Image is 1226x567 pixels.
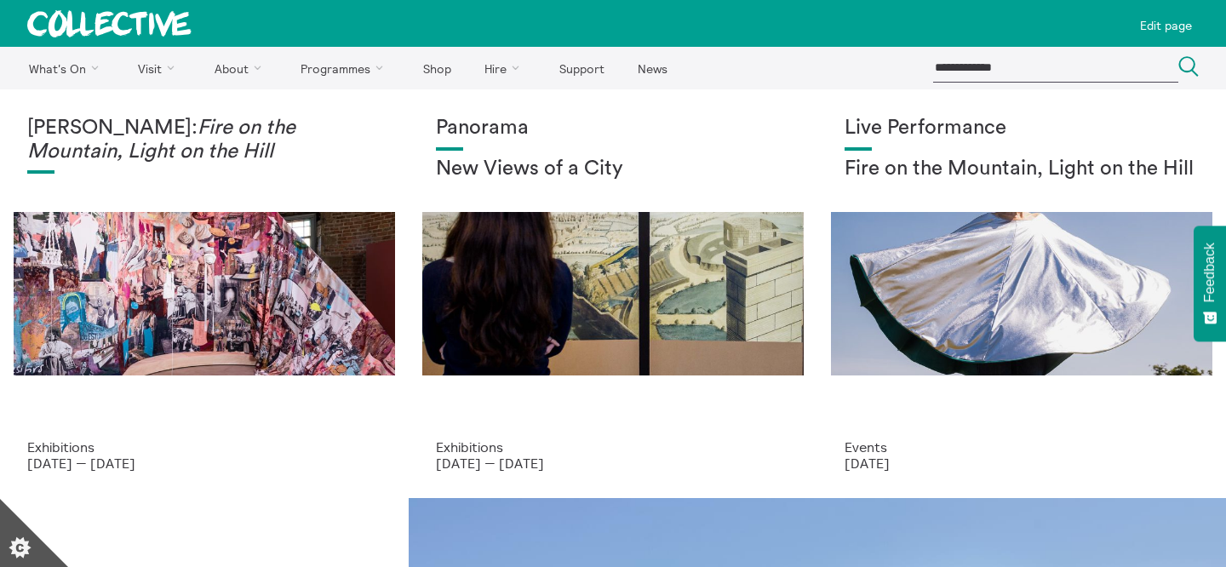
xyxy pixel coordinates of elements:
[544,47,619,89] a: Support
[1202,243,1217,302] span: Feedback
[27,117,295,162] em: Fire on the Mountain, Light on the Hill
[27,117,381,163] h1: [PERSON_NAME]:
[845,455,1199,471] p: [DATE]
[622,47,682,89] a: News
[436,117,790,140] h1: Panorama
[845,157,1199,181] h2: Fire on the Mountain, Light on the Hill
[27,439,381,455] p: Exhibitions
[1194,226,1226,341] button: Feedback - Show survey
[817,89,1226,498] a: Photo: Eoin Carey Live Performance Fire on the Mountain, Light on the Hill Events [DATE]
[1140,19,1192,32] p: Edit page
[470,47,541,89] a: Hire
[1133,7,1199,40] a: Edit page
[845,439,1199,455] p: Events
[14,47,120,89] a: What's On
[436,157,790,181] h2: New Views of a City
[199,47,283,89] a: About
[845,117,1199,140] h1: Live Performance
[408,47,466,89] a: Shop
[436,455,790,471] p: [DATE] — [DATE]
[286,47,405,89] a: Programmes
[27,455,381,471] p: [DATE] — [DATE]
[436,439,790,455] p: Exhibitions
[123,47,197,89] a: Visit
[409,89,817,498] a: Collective Panorama June 2025 small file 8 Panorama New Views of a City Exhibitions [DATE] — [DATE]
